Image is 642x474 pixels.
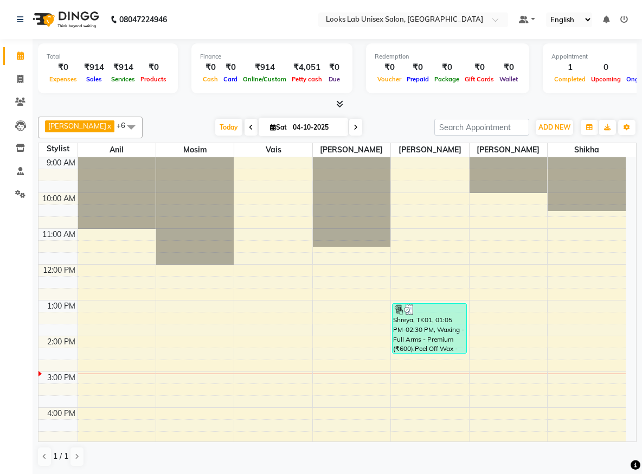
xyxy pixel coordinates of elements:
[45,336,78,348] div: 2:00 PM
[53,451,68,462] span: 1 / 1
[470,143,547,157] span: [PERSON_NAME]
[119,4,167,35] b: 08047224946
[221,61,240,74] div: ₹0
[404,61,432,74] div: ₹0
[391,143,468,157] span: [PERSON_NAME]
[240,75,289,83] span: Online/Custom
[375,52,521,61] div: Redemption
[47,75,80,83] span: Expenses
[221,75,240,83] span: Card
[138,61,169,74] div: ₹0
[80,61,108,74] div: ₹914
[45,300,78,312] div: 1:00 PM
[290,119,344,136] input: 2025-10-04
[108,61,138,74] div: ₹914
[48,121,106,130] span: [PERSON_NAME]
[538,123,570,131] span: ADD NEW
[434,119,529,136] input: Search Appointment
[234,143,312,157] span: Vais
[267,123,290,131] span: Sat
[78,143,156,157] span: Anil
[404,75,432,83] span: Prepaid
[200,52,344,61] div: Finance
[47,52,169,61] div: Total
[84,75,105,83] span: Sales
[588,61,624,74] div: 0
[536,120,573,135] button: ADD NEW
[326,75,343,83] span: Due
[156,143,234,157] span: Mosim
[588,75,624,83] span: Upcoming
[551,61,588,74] div: 1
[44,157,78,169] div: 9:00 AM
[548,143,626,157] span: Shikha
[47,61,80,74] div: ₹0
[289,75,325,83] span: Petty cash
[45,372,78,383] div: 3:00 PM
[289,61,325,74] div: ₹4,051
[45,408,78,419] div: 4:00 PM
[215,119,242,136] span: Today
[497,61,521,74] div: ₹0
[28,4,102,35] img: logo
[462,61,497,74] div: ₹0
[117,121,133,130] span: +6
[375,75,404,83] span: Voucher
[40,193,78,204] div: 10:00 AM
[325,61,344,74] div: ₹0
[38,143,78,155] div: Stylist
[313,143,390,157] span: [PERSON_NAME]
[40,229,78,240] div: 11:00 AM
[375,61,404,74] div: ₹0
[393,304,466,353] div: Shreya, TK01, 01:05 PM-02:30 PM, Waxing - Full Arms - Premium (₹600),Peel Off Wax - Forehead / Si...
[41,265,78,276] div: 12:00 PM
[138,75,169,83] span: Products
[462,75,497,83] span: Gift Cards
[108,75,138,83] span: Services
[240,61,289,74] div: ₹914
[200,61,221,74] div: ₹0
[551,75,588,83] span: Completed
[106,121,111,130] a: x
[497,75,521,83] span: Wallet
[432,75,462,83] span: Package
[432,61,462,74] div: ₹0
[200,75,221,83] span: Cash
